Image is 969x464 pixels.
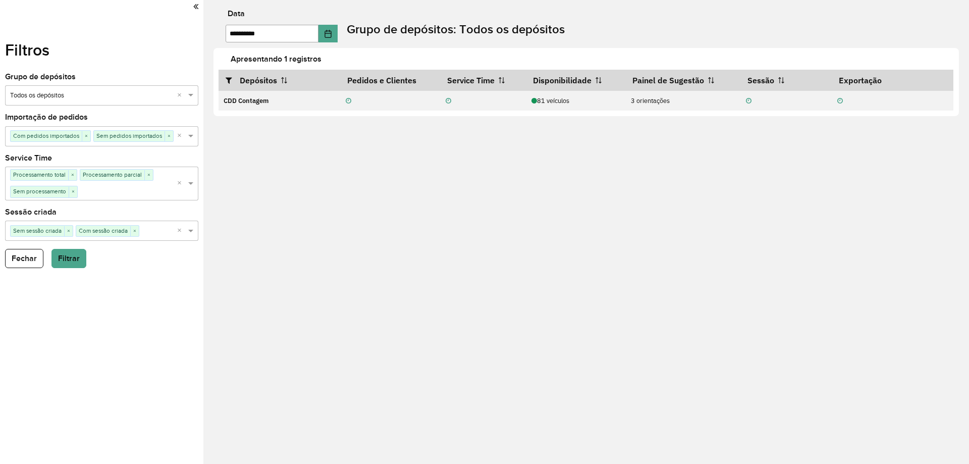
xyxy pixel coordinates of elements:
strong: CDD Contagem [224,96,268,105]
span: Sem processamento [11,186,69,196]
span: × [82,131,90,141]
i: Não realizada [446,98,451,105]
span: Processamento total [11,170,68,180]
button: Choose Date [318,25,338,42]
span: Clear all [177,178,186,189]
th: Painel de Sugestão [626,70,741,91]
i: Abrir/fechar filtros [226,76,240,84]
span: Sem sessão criada [11,226,64,236]
label: Grupo de depósitos: Todos os depósitos [347,20,565,38]
i: Não realizada [837,98,843,105]
label: Filtros [5,38,49,62]
th: Service Time [440,70,526,91]
span: × [165,131,173,141]
button: Filtrar [51,249,86,268]
th: Pedidos e Clientes [340,70,440,91]
div: 3 orientações [631,96,735,106]
th: Exportação [832,70,953,91]
span: × [69,187,77,197]
span: Clear all [177,90,186,101]
span: × [130,226,139,236]
span: × [144,170,153,180]
span: Sem pedidos importados [94,131,165,141]
i: Não realizada [346,98,351,105]
label: Importação de pedidos [5,111,88,123]
th: Sessão [741,70,832,91]
label: Grupo de depósitos [5,71,76,83]
span: × [68,170,77,180]
span: Clear all [177,226,186,236]
span: × [64,226,73,236]
label: Sessão criada [5,206,57,218]
span: Clear all [177,131,186,141]
span: Com sessão criada [76,226,130,236]
span: Com pedidos importados [11,131,82,141]
th: Depósitos [219,70,340,91]
div: 81 veículos [531,96,620,106]
button: Fechar [5,249,43,268]
label: Service Time [5,152,52,164]
span: Processamento parcial [80,170,144,180]
label: Data [228,8,245,20]
i: Não realizada [746,98,751,105]
th: Disponibilidade [526,70,626,91]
